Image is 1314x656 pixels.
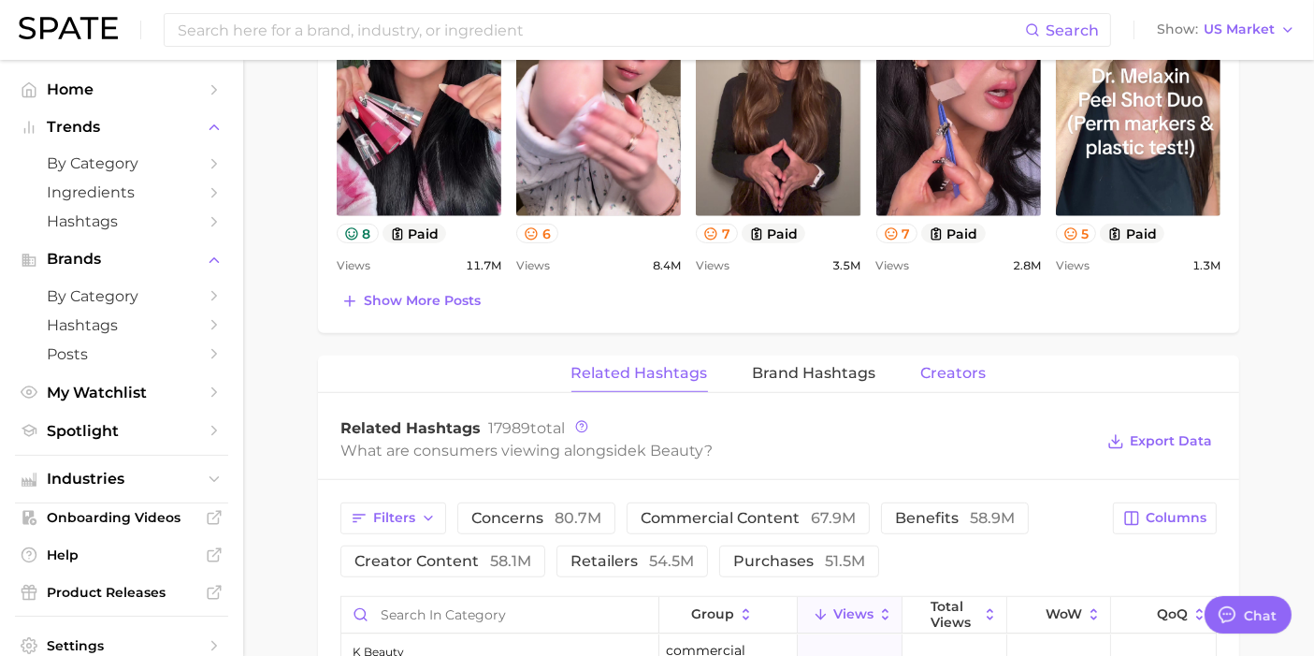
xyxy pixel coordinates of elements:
[1146,510,1206,526] span: Columns
[47,80,196,98] span: Home
[1046,22,1099,39] span: Search
[637,442,704,459] span: k beauty
[1157,24,1198,35] span: Show
[895,511,1015,526] span: benefits
[47,471,196,488] span: Industries
[1192,255,1220,277] span: 1.3m
[833,255,861,277] span: 3.5m
[15,178,228,207] a: Ingredients
[921,224,986,243] button: paid
[47,637,196,654] span: Settings
[15,75,228,104] a: Home
[373,510,415,526] span: Filters
[921,365,987,382] span: Creators
[696,224,738,243] button: 7
[659,597,798,634] button: group
[15,340,228,369] a: Posts
[902,597,1007,634] button: Total Views
[753,365,876,382] span: Brand Hashtags
[15,113,228,141] button: Trends
[1103,429,1217,455] button: Export Data
[364,293,481,309] span: Show more posts
[653,255,681,277] span: 8.4m
[1204,24,1275,35] span: US Market
[570,554,694,569] span: retailers
[47,212,196,230] span: Hashtags
[1100,224,1164,243] button: paid
[341,597,658,633] input: Search in category
[471,511,601,526] span: concerns
[47,119,196,136] span: Trends
[1046,607,1082,622] span: WoW
[1113,503,1217,534] button: Columns
[15,416,228,445] a: Spotlight
[47,384,196,401] span: My Watchlist
[15,311,228,340] a: Hashtags
[15,503,228,532] a: Onboarding Videos
[47,584,196,601] span: Product Releases
[354,554,531,569] span: creator content
[47,547,196,563] span: Help
[15,465,228,493] button: Industries
[1157,607,1188,622] span: QoQ
[47,183,196,201] span: Ingredients
[19,17,118,39] img: SPATE
[742,224,806,243] button: paid
[798,597,902,634] button: Views
[1111,597,1216,634] button: QoQ
[825,552,865,570] span: 51.5m
[337,255,370,277] span: Views
[1007,597,1112,634] button: WoW
[383,224,447,243] button: paid
[340,438,1093,463] div: What are consumers viewing alongside ?
[15,207,228,236] a: Hashtags
[1130,433,1212,449] span: Export Data
[691,607,734,622] span: group
[516,255,550,277] span: Views
[1056,224,1097,243] button: 5
[47,345,196,363] span: Posts
[1056,255,1090,277] span: Views
[970,509,1015,527] span: 58.9m
[488,419,530,437] span: 17989
[516,224,558,243] button: 6
[876,255,910,277] span: Views
[47,251,196,268] span: Brands
[15,541,228,569] a: Help
[15,149,228,178] a: by Category
[15,245,228,273] button: Brands
[337,288,485,314] button: Show more posts
[176,14,1025,46] input: Search here for a brand, industry, or ingredient
[47,287,196,305] span: by Category
[15,282,228,311] a: by Category
[340,419,481,437] span: Related Hashtags
[876,224,918,243] button: 7
[1152,18,1300,42] button: ShowUS Market
[47,422,196,440] span: Spotlight
[490,552,531,570] span: 58.1m
[47,154,196,172] span: by Category
[696,255,729,277] span: Views
[340,503,446,534] button: Filters
[649,552,694,570] span: 54.5m
[641,511,856,526] span: commercial content
[47,316,196,334] span: Hashtags
[833,607,874,622] span: Views
[337,224,379,243] button: 8
[555,509,601,527] span: 80.7m
[571,365,708,382] span: Related Hashtags
[15,378,228,407] a: My Watchlist
[488,419,565,437] span: total
[15,578,228,606] a: Product Releases
[1013,255,1041,277] span: 2.8m
[47,509,196,526] span: Onboarding Videos
[466,255,501,277] span: 11.7m
[811,509,856,527] span: 67.9m
[931,599,977,629] span: Total Views
[733,554,865,569] span: purchases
